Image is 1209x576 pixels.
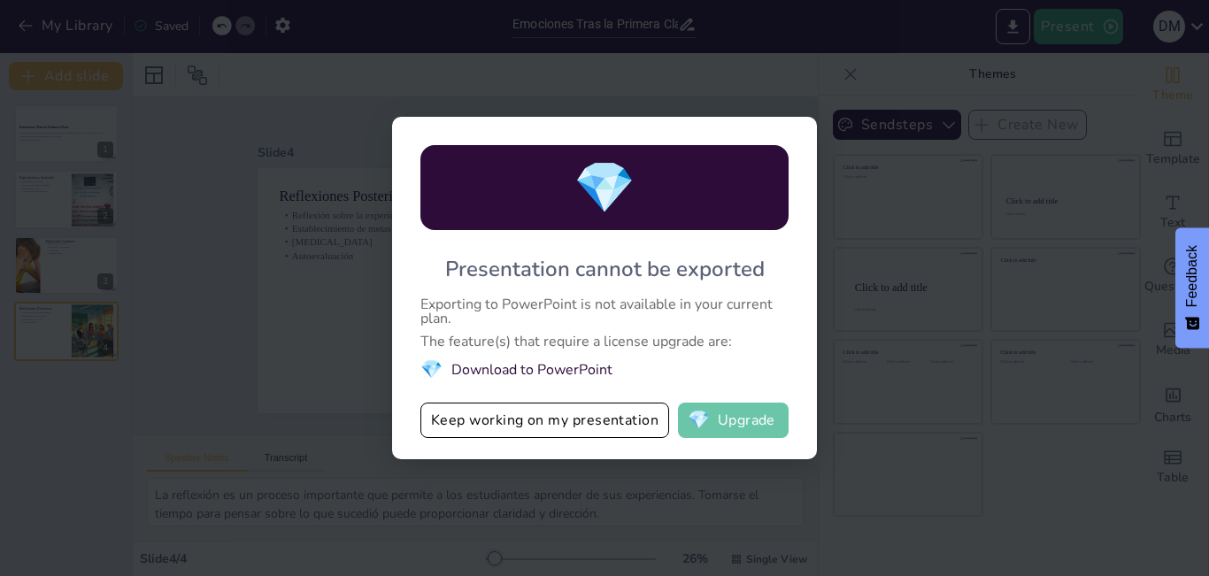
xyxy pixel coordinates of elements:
[420,334,789,349] div: The feature(s) that require a license upgrade are:
[420,403,669,438] button: Keep working on my presentation
[445,255,765,283] div: Presentation cannot be exported
[420,297,789,326] div: Exporting to PowerPoint is not available in your current plan.
[574,154,635,222] span: diamond
[1184,245,1200,307] span: Feedback
[1175,227,1209,348] button: Feedback - Show survey
[420,357,789,381] li: Download to PowerPoint
[420,357,443,381] span: diamond
[688,411,710,429] span: diamond
[678,403,789,438] button: diamondUpgrade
